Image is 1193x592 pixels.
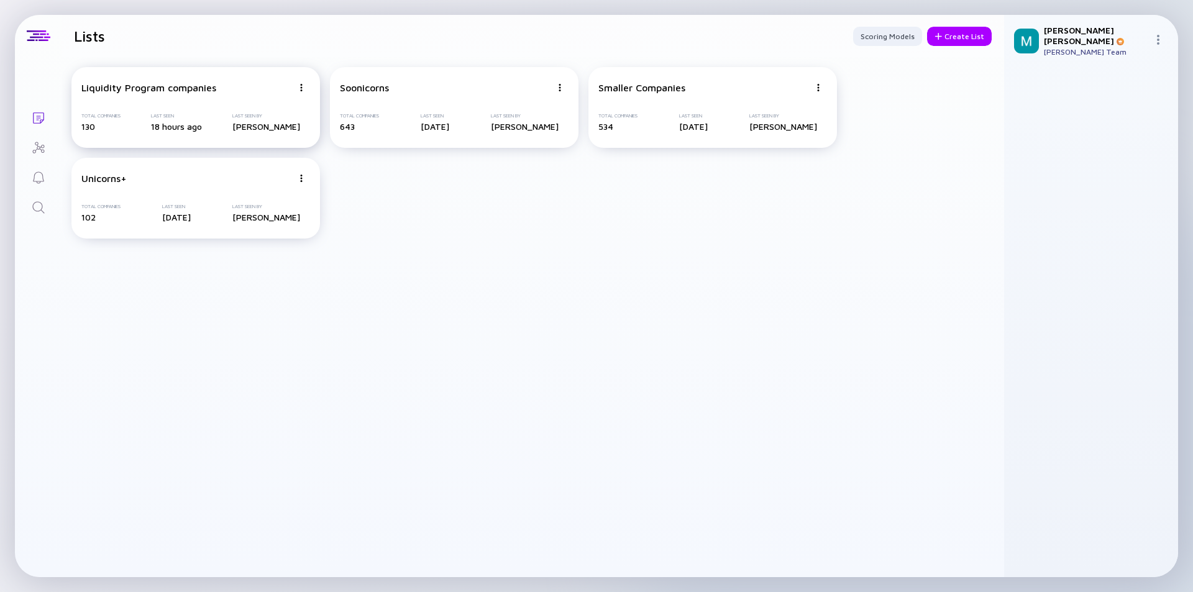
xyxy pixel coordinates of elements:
[298,84,305,91] img: Menu
[15,191,62,221] a: Search
[162,212,191,222] div: [DATE]
[491,113,559,119] div: Last Seen By
[421,113,449,119] div: Last Seen
[749,113,817,119] div: Last Seen By
[81,82,216,93] div: Liquidity Program companies
[491,121,559,132] div: [PERSON_NAME]
[15,132,62,162] a: Investor Map
[81,212,96,222] span: 102
[340,82,389,93] div: Soonicorns
[815,84,822,91] img: Menu
[15,102,62,132] a: Lists
[1044,25,1148,46] div: [PERSON_NAME] [PERSON_NAME]
[1153,35,1163,45] img: Menu
[598,113,638,119] div: Total Companies
[81,204,121,209] div: Total Companies
[340,121,355,132] span: 643
[232,113,300,119] div: Last Seen By
[927,27,992,46] button: Create List
[340,113,379,119] div: Total Companies
[81,173,127,184] div: Unicorns+
[556,84,564,91] img: Menu
[162,204,191,209] div: Last Seen
[298,175,305,182] img: Menu
[151,121,202,132] div: 18 hours ago
[749,121,817,132] div: [PERSON_NAME]
[81,121,95,132] span: 130
[679,113,708,119] div: Last Seen
[598,82,685,93] div: Smaller Companies
[421,121,449,132] div: [DATE]
[232,212,300,222] div: [PERSON_NAME]
[15,162,62,191] a: Reminders
[232,204,300,209] div: Last Seen By
[598,121,613,132] span: 534
[679,121,708,132] div: [DATE]
[81,113,121,119] div: Total Companies
[1014,29,1039,53] img: Mordechai Profile Picture
[853,27,922,46] button: Scoring Models
[1044,47,1148,57] div: [PERSON_NAME] Team
[151,113,202,119] div: Last Seen
[232,121,300,132] div: [PERSON_NAME]
[74,27,105,45] h1: Lists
